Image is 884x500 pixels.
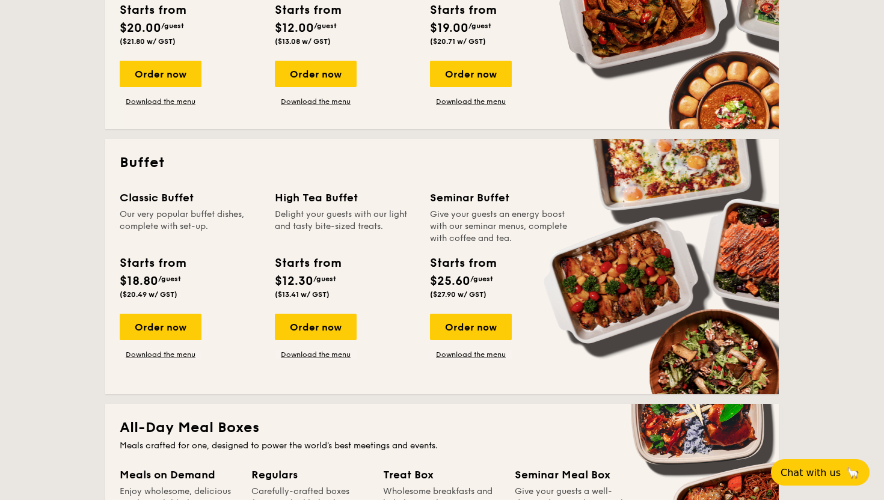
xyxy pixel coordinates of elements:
div: Meals crafted for one, designed to power the world's best meetings and events. [120,440,764,452]
span: $20.00 [120,21,161,35]
div: Starts from [275,1,340,19]
span: /guest [470,275,493,283]
h2: Buffet [120,153,764,172]
a: Download the menu [120,350,201,359]
span: /guest [314,22,337,30]
span: $12.30 [275,274,313,288]
button: Chat with us🦙 [771,459,870,486]
div: Order now [430,61,512,87]
div: Order now [430,314,512,340]
span: /guest [468,22,491,30]
div: Regulars [251,466,369,483]
span: ($20.49 w/ GST) [120,290,177,299]
a: Download the menu [275,350,357,359]
span: /guest [161,22,184,30]
div: Seminar Meal Box [515,466,632,483]
div: Order now [275,314,357,340]
a: Download the menu [275,97,357,106]
div: High Tea Buffet [275,189,416,206]
div: Delight your guests with our light and tasty bite-sized treats. [275,209,416,245]
div: Starts from [120,1,185,19]
a: Download the menu [430,350,512,359]
div: Meals on Demand [120,466,237,483]
span: Chat with us [781,467,841,478]
span: $25.60 [430,274,470,288]
div: Starts from [275,254,340,272]
div: Give your guests an energy boost with our seminar menus, complete with coffee and tea. [430,209,571,245]
a: Download the menu [120,97,201,106]
span: ($21.80 w/ GST) [120,37,176,46]
span: ($27.90 w/ GST) [430,290,487,299]
span: /guest [313,275,336,283]
div: Starts from [430,254,496,272]
div: Starts from [120,254,185,272]
div: Order now [120,61,201,87]
div: Our very popular buffet dishes, complete with set-up. [120,209,260,245]
span: /guest [158,275,181,283]
div: Classic Buffet [120,189,260,206]
span: ($20.71 w/ GST) [430,37,486,46]
h2: All-Day Meal Boxes [120,418,764,437]
div: Treat Box [383,466,500,483]
span: ($13.08 w/ GST) [275,37,331,46]
span: $19.00 [430,21,468,35]
div: Seminar Buffet [430,189,571,206]
span: 🦙 [846,466,860,480]
div: Order now [275,61,357,87]
div: Starts from [430,1,496,19]
span: $18.80 [120,274,158,288]
span: $12.00 [275,21,314,35]
span: ($13.41 w/ GST) [275,290,330,299]
a: Download the menu [430,97,512,106]
div: Order now [120,314,201,340]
